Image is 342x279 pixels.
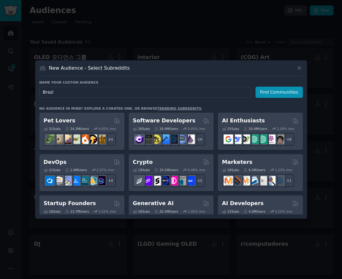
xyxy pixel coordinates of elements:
[266,176,276,185] img: MarketingResearch
[168,135,178,144] img: reactnative
[192,133,205,146] div: + 19
[275,209,292,214] div: 3.25 % /mo
[133,209,150,214] div: 16 Sub s
[133,168,150,172] div: 19 Sub s
[143,135,152,144] img: software
[134,176,144,185] img: ethfinance
[188,127,205,131] div: 0.45 % /mo
[185,176,195,185] img: defi_
[177,176,186,185] img: CryptoNews
[97,168,114,172] div: 2.07 % /mo
[222,168,239,172] div: 18 Sub s
[79,176,89,185] img: platformengineering
[154,127,178,131] div: 29.9M Users
[143,176,152,185] img: 0xPolygon
[65,209,89,214] div: 13.7M Users
[133,158,153,166] h2: Crypto
[185,135,195,144] img: elixir
[222,117,265,125] h2: AI Enthusiasts
[151,135,161,144] img: learnjavascript
[188,168,205,172] div: 0.48 % /mo
[243,127,267,131] div: 20.4M Users
[62,135,72,144] img: leopardgeckos
[241,176,250,185] img: AskMarketing
[224,176,233,185] img: content_marketing
[44,209,61,214] div: 16 Sub s
[168,176,178,185] img: defiblockchain
[258,176,267,185] img: googleads
[275,168,292,172] div: 1.23 % /mo
[249,135,259,144] img: chatgpt_promptDesign
[65,127,89,131] div: 24.2M Users
[79,135,89,144] img: cockatiel
[243,168,266,172] div: 6.5M Users
[65,168,87,172] div: 1.6M Users
[96,176,106,185] img: PlatformEngineers
[160,135,169,144] img: iOSProgramming
[49,65,130,71] h3: New Audience - Select Subreddits
[44,117,76,125] h2: Pet Lovers
[54,176,63,185] img: AWS_Certified_Experts
[222,209,239,214] div: 15 Sub s
[71,135,80,144] img: turtle
[44,158,67,166] h2: DevOps
[103,174,116,187] div: + 14
[160,176,169,185] img: web3
[99,127,116,131] div: 0.82 % /mo
[133,200,174,207] h2: Generative AI
[232,176,242,185] img: bigseo
[157,107,201,110] a: trending subreddits
[188,209,205,214] div: 1.45 % /mo
[282,174,294,187] div: + 11
[277,127,294,131] div: 2.50 % /mo
[45,135,55,144] img: herpetology
[44,127,61,131] div: 31 Sub s
[133,117,195,125] h2: Software Developers
[44,200,96,207] h2: Startup Founders
[103,133,116,146] div: + 24
[275,176,284,185] img: OnlineMarketing
[44,168,61,172] div: 21 Sub s
[99,209,116,214] div: 1.51 % /mo
[222,127,239,131] div: 25 Sub s
[88,176,97,185] img: aws_cdk
[39,80,303,85] h3: Name your custom audience
[96,135,106,144] img: dogbreed
[133,127,150,131] div: 26 Sub s
[62,176,72,185] img: Docker_DevOps
[249,176,259,185] img: Emailmarketing
[39,87,251,98] input: Pick a short name, like "Digital Marketers" or "Movie-Goers"
[224,135,233,144] img: GoogleGeminiAI
[266,135,276,144] img: OpenAIDev
[71,176,80,185] img: DevOpsLinks
[258,135,267,144] img: chatgpt_prompts_
[39,106,203,111] div: No audience in mind? Explore a curated one, or browse .
[243,209,266,214] div: 4.0M Users
[192,174,205,187] div: + 12
[151,176,161,185] img: ethstaker
[154,209,178,214] div: 20.3M Users
[275,135,284,144] img: ArtificalIntelligence
[154,168,178,172] div: 19.1M Users
[256,87,303,98] button: Find Communities
[241,135,250,144] img: AItoolsCatalog
[222,200,264,207] h2: AI Developers
[54,135,63,144] img: ballpython
[88,135,97,144] img: PetAdvice
[232,135,242,144] img: DeepSeek
[45,176,55,185] img: azuredevops
[134,135,144,144] img: csharp
[282,133,294,146] div: + 18
[177,135,186,144] img: AskComputerScience
[222,158,252,166] h2: Marketers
